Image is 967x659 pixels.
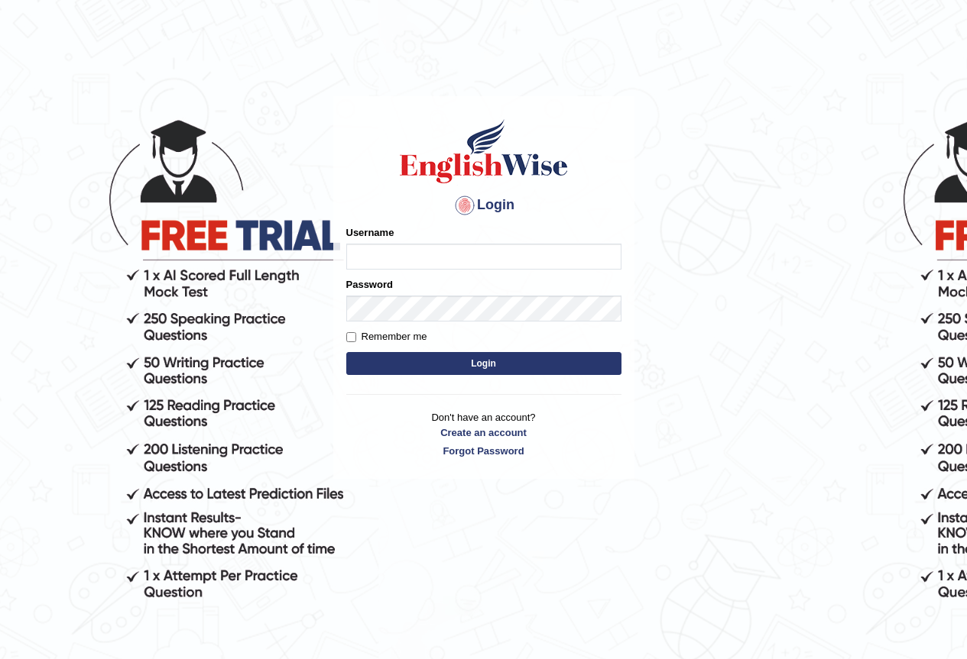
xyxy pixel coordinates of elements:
[346,329,427,344] label: Remember me
[346,225,394,240] label: Username
[346,425,621,440] a: Create an account
[397,117,571,186] img: Logo of English Wise sign in for intelligent practice with AI
[346,352,621,375] button: Login
[346,193,621,218] h4: Login
[346,444,621,458] a: Forgot Password
[346,277,393,292] label: Password
[346,332,356,342] input: Remember me
[346,410,621,457] p: Don't have an account?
